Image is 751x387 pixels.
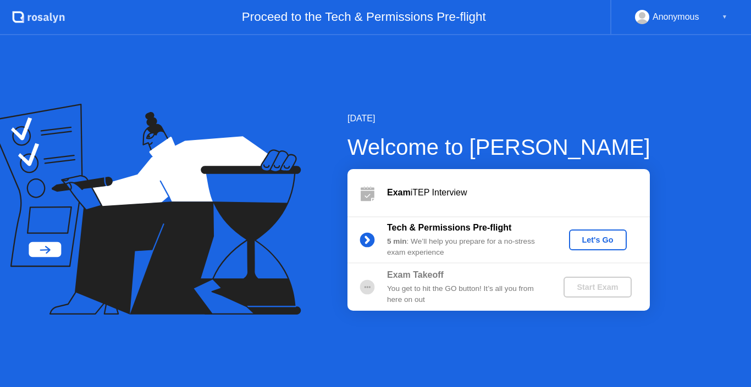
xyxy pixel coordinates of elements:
[387,186,650,199] div: iTEP Interview
[387,270,444,279] b: Exam Takeoff
[564,277,631,298] button: Start Exam
[387,223,511,232] b: Tech & Permissions Pre-flight
[387,283,545,306] div: You get to hit the GO button! It’s all you from here on out
[722,10,727,24] div: ▼
[387,237,407,245] b: 5 min
[387,188,411,197] b: Exam
[653,10,699,24] div: Anonymous
[387,236,545,259] div: : We’ll help you prepare for a no-stress exam experience
[569,229,627,250] button: Let's Go
[347,131,650,164] div: Welcome to [PERSON_NAME]
[568,283,627,291] div: Start Exam
[573,235,622,244] div: Let's Go
[347,112,650,125] div: [DATE]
